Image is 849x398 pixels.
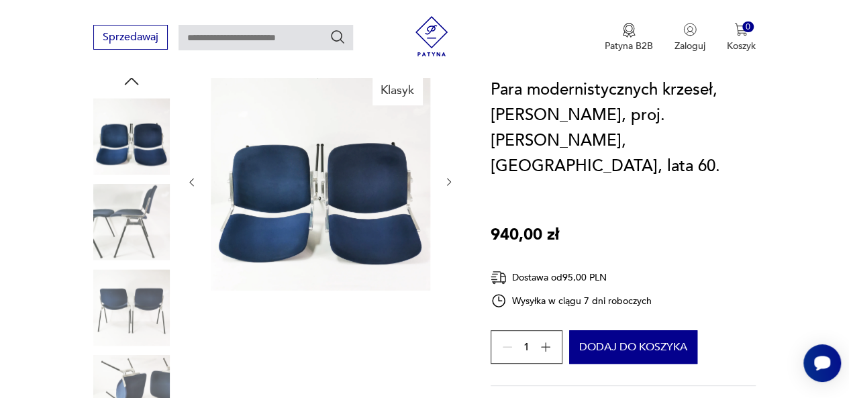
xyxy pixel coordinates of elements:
[330,29,346,45] button: Szukaj
[675,40,705,52] p: Zaloguj
[605,40,653,52] p: Patyna B2B
[491,293,652,309] div: Wysyłka w ciągu 7 dni roboczych
[491,222,559,248] p: 940,00 zł
[93,34,168,43] a: Sprzedawaj
[727,40,756,52] p: Koszyk
[523,343,530,352] span: 1
[803,344,841,382] iframe: Smartsupp widget button
[93,269,170,346] img: Zdjęcie produktu Para modernistycznych krzeseł, Anonima Castelli, proj. G. Piretti, Włochy, lata 60.
[93,98,170,175] img: Zdjęcie produktu Para modernistycznych krzeseł, Anonima Castelli, proj. G. Piretti, Włochy, lata 60.
[491,269,507,286] img: Ikona dostawy
[727,23,756,52] button: 0Koszyk
[734,23,748,36] img: Ikona koszyka
[742,21,754,33] div: 0
[569,330,697,364] button: Dodaj do koszyka
[491,77,756,179] h1: Para modernistycznych krzeseł, [PERSON_NAME], proj. [PERSON_NAME], [GEOGRAPHIC_DATA], lata 60.
[683,23,697,36] img: Ikonka użytkownika
[675,23,705,52] button: Zaloguj
[93,25,168,50] button: Sprzedawaj
[411,16,452,56] img: Patyna - sklep z meblami i dekoracjami vintage
[605,23,653,52] a: Ikona medaluPatyna B2B
[491,269,652,286] div: Dostawa od 95,00 PLN
[372,77,422,105] div: Klasyk
[622,23,636,38] img: Ikona medalu
[93,184,170,260] img: Zdjęcie produktu Para modernistycznych krzeseł, Anonima Castelli, proj. G. Piretti, Włochy, lata 60.
[211,71,430,291] img: Zdjęcie produktu Para modernistycznych krzeseł, Anonima Castelli, proj. G. Piretti, Włochy, lata 60.
[605,23,653,52] button: Patyna B2B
